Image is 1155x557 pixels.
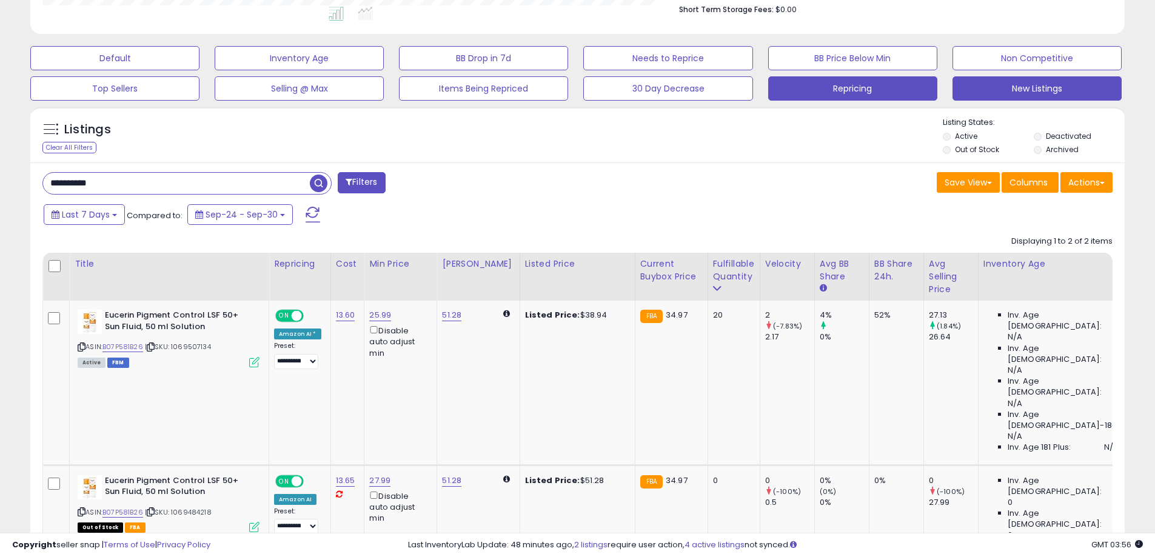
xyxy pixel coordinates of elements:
[104,539,155,550] a: Terms of Use
[955,144,999,155] label: Out of Stock
[765,497,814,508] div: 0.5
[773,487,801,496] small: (-100%)
[369,475,390,487] a: 27.99
[666,309,688,321] span: 34.97
[525,258,630,270] div: Listed Price
[525,475,626,486] div: $51.28
[929,258,973,296] div: Avg Selling Price
[206,208,278,221] span: Sep-24 - Sep-30
[369,324,427,359] div: Disable auto adjust min
[78,522,123,533] span: All listings that are currently out of stock and unavailable for purchase on Amazon
[30,76,199,101] button: Top Sellers
[1008,530,1013,541] span: 0
[78,310,102,334] img: 41ijXqFKx9L._SL40_.jpg
[640,310,663,323] small: FBA
[274,258,326,270] div: Repricing
[78,475,102,499] img: 41ijXqFKx9L._SL40_.jpg
[765,332,814,342] div: 2.17
[679,4,774,15] b: Short Term Storage Fees:
[338,172,385,193] button: Filters
[102,342,143,352] a: B07P581B26
[442,258,514,270] div: [PERSON_NAME]
[874,258,919,283] div: BB Share 24h.
[768,76,937,101] button: Repricing
[640,258,703,283] div: Current Buybox Price
[874,310,914,321] div: 52%
[765,258,809,270] div: Velocity
[274,507,321,535] div: Preset:
[64,121,111,138] h5: Listings
[12,539,210,551] div: seller snap | |
[1008,409,1119,431] span: Inv. Age [DEMOGRAPHIC_DATA]-180:
[820,497,869,508] div: 0%
[775,4,797,15] span: $0.00
[525,310,626,321] div: $38.94
[127,210,182,221] span: Compared to:
[62,208,110,221] span: Last 7 Days
[574,539,608,550] a: 2 listings
[1011,236,1113,247] div: Displaying 1 to 2 of 2 items
[215,46,384,70] button: Inventory Age
[1046,131,1091,141] label: Deactivated
[336,258,360,270] div: Cost
[820,258,864,283] div: Avg BB Share
[768,46,937,70] button: BB Price Below Min
[442,475,461,487] a: 51.28
[874,475,914,486] div: 0%
[399,76,568,101] button: Items Being Repriced
[442,309,461,321] a: 51.28
[44,204,125,225] button: Last 7 Days
[713,310,751,321] div: 20
[820,487,837,496] small: (0%)
[983,258,1123,270] div: Inventory Age
[78,475,259,532] div: ASIN:
[820,332,869,342] div: 0%
[685,539,745,550] a: 4 active listings
[525,475,580,486] b: Listed Price:
[765,310,814,321] div: 2
[1008,365,1022,376] span: N/A
[1091,539,1143,550] span: 2025-10-11 03:56 GMT
[820,475,869,486] div: 0%
[336,309,355,321] a: 13.60
[952,46,1122,70] button: Non Competitive
[276,476,292,486] span: ON
[929,332,978,342] div: 26.64
[30,46,199,70] button: Default
[399,46,568,70] button: BB Drop in 7d
[937,172,1000,193] button: Save View
[78,310,259,366] div: ASIN:
[78,358,105,368] span: All listings currently available for purchase on Amazon
[1104,442,1119,453] span: N/A
[274,329,321,339] div: Amazon AI *
[125,522,146,533] span: FBA
[42,142,96,153] div: Clear All Filters
[274,342,321,369] div: Preset:
[12,539,56,550] strong: Copyright
[145,342,211,352] span: | SKU: 1069507134
[1060,172,1113,193] button: Actions
[1008,332,1022,342] span: N/A
[408,539,1143,551] div: Last InventoryLab Update: 48 minutes ago, require user action, not synced.
[336,475,355,487] a: 13.65
[955,131,977,141] label: Active
[274,494,316,505] div: Amazon AI
[1008,431,1022,442] span: N/A
[1002,172,1059,193] button: Columns
[773,321,802,331] small: (-7.83%)
[1008,442,1071,453] span: Inv. Age 181 Plus:
[75,258,264,270] div: Title
[666,475,688,486] span: 34.97
[952,76,1122,101] button: New Listings
[1009,176,1048,188] span: Columns
[937,487,965,496] small: (-100%)
[713,475,751,486] div: 0
[1046,144,1079,155] label: Archived
[929,475,978,486] div: 0
[105,475,252,501] b: Eucerin Pigment Control LSF 50+ Sun Fluid, 50 ml Solution
[102,507,143,518] a: B07P581B26
[107,358,129,368] span: FBM
[369,489,427,524] div: Disable auto adjust min
[145,507,212,517] span: | SKU: 1069484218
[1008,376,1119,398] span: Inv. Age [DEMOGRAPHIC_DATA]:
